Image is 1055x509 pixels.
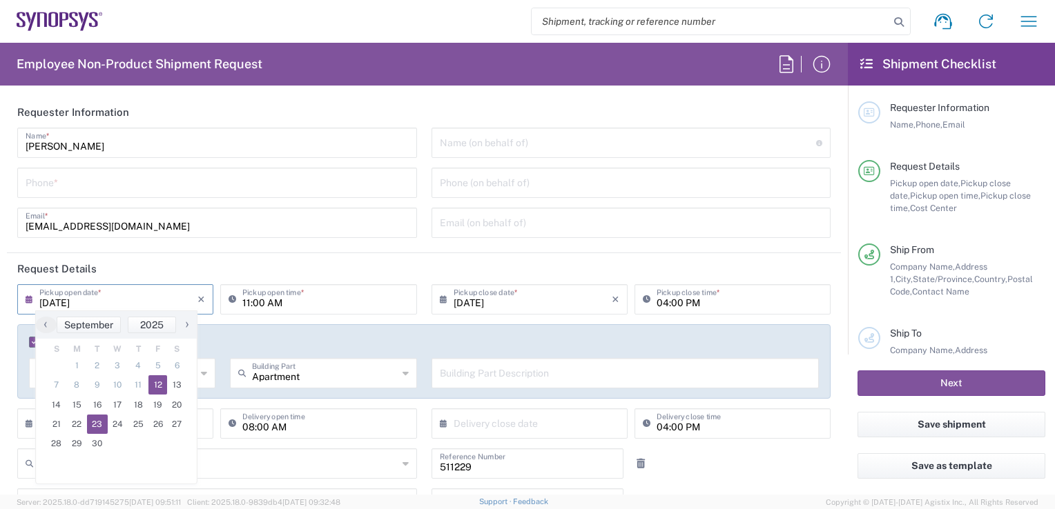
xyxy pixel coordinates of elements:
[532,8,889,34] input: Shipment, tracking or reference number
[858,370,1045,396] button: Next
[910,190,980,201] span: Pickup open time,
[87,415,108,434] span: 23
[35,316,56,332] span: ‹
[631,454,650,473] a: Remove Reference
[826,496,1038,508] span: Copyright © [DATE]-[DATE] Agistix Inc., All Rights Reserved
[108,356,128,375] span: 3
[513,497,548,506] a: Feedback
[148,342,168,356] th: weekday
[128,395,148,415] span: 18
[916,119,942,130] span: Phone,
[890,119,916,130] span: Name,
[128,375,148,395] span: 11
[890,328,922,339] span: Ship To
[197,288,205,310] i: ×
[108,375,128,395] span: 10
[282,498,340,506] span: [DATE] 09:32:48
[57,317,121,333] button: September
[17,56,262,72] h2: Employee Non-Product Shipment Request
[177,316,197,332] span: ›
[167,356,186,375] span: 6
[942,119,965,130] span: Email
[890,178,960,188] span: Pickup open date,
[858,412,1045,437] button: Save shipment
[46,395,67,415] span: 14
[896,274,913,284] span: City,
[176,317,197,333] button: ›
[890,261,955,272] span: Company Name,
[129,498,181,506] span: [DATE] 09:51:11
[167,415,186,434] span: 27
[36,317,57,333] button: ‹
[128,317,176,333] button: 2025
[890,102,989,113] span: Requester Information
[67,395,88,415] span: 15
[860,56,996,72] h2: Shipment Checklist
[17,498,181,506] span: Server: 2025.18.0-dd719145275
[67,415,88,434] span: 22
[87,395,108,415] span: 16
[46,342,67,356] th: weekday
[187,498,340,506] span: Client: 2025.18.0-9839db4
[974,274,1007,284] span: Country,
[67,375,88,395] span: 8
[128,342,148,356] th: weekday
[167,395,186,415] span: 20
[128,415,148,434] span: 25
[890,244,934,255] span: Ship From
[167,342,186,356] th: weekday
[108,342,128,356] th: weekday
[17,106,129,119] h2: Requester Information
[148,395,168,415] span: 19
[46,375,67,395] span: 7
[67,342,88,356] th: weekday
[913,274,974,284] span: State/Province,
[148,356,168,375] span: 5
[36,317,197,333] bs-datepicker-navigation-view: ​ ​ ​
[46,434,67,453] span: 28
[890,345,955,355] span: Company Name,
[87,375,108,395] span: 9
[108,395,128,415] span: 17
[479,497,514,506] a: Support
[912,286,969,297] span: Contact Name
[140,319,164,330] span: 2025
[67,356,88,375] span: 1
[128,356,148,375] span: 4
[612,288,619,310] i: ×
[35,310,197,484] bs-datepicker-container: calendar
[29,337,121,348] label: Schedule pickup
[910,203,957,213] span: Cost Center
[67,434,88,453] span: 29
[148,375,168,395] span: 12
[167,375,186,395] span: 13
[890,161,960,172] span: Request Details
[46,415,67,434] span: 21
[148,415,168,434] span: 26
[87,342,108,356] th: weekday
[87,434,108,453] span: 30
[108,415,128,434] span: 24
[858,453,1045,479] button: Save as template
[64,319,113,330] span: September
[87,356,108,375] span: 2
[17,262,97,276] h2: Request Details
